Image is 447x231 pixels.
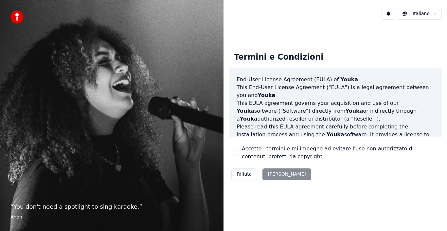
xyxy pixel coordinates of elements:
[240,116,258,122] span: Youka
[237,108,254,114] span: Youka
[327,131,344,138] span: Youka
[10,214,213,221] footer: Anon
[231,168,257,180] button: Rifiuta
[237,123,434,154] p: Please read this EULA agreement carefully before completing the installation process and using th...
[242,145,437,161] label: Accetto i termini e mi impegno ad evitare l'uso non autorizzato di contenuti protetti da copyright
[237,76,434,84] h3: End-User License Agreement (EULA) of
[258,92,276,98] span: Youka
[340,76,358,83] span: Youka
[229,47,329,68] div: Termini e Condizioni
[10,10,24,24] img: youka
[346,108,363,114] span: Youka
[237,84,434,99] p: This End-User License Agreement ("EULA") is a legal agreement between you and
[237,99,434,123] p: This EULA agreement governs your acquisition and use of our software ("Software") directly from o...
[10,202,213,211] p: “ You don't need a spotlight to sing karaoke. ”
